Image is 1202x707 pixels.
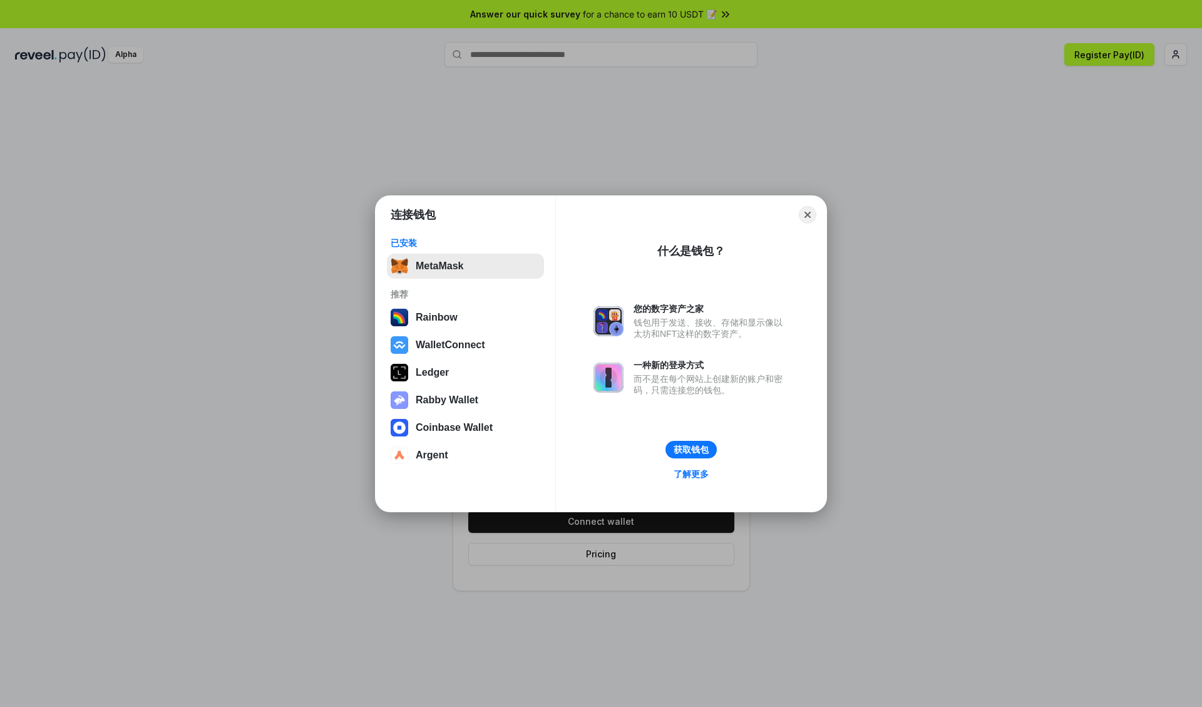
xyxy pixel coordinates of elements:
[674,444,709,455] div: 获取钱包
[391,257,408,275] img: svg+xml,%3Csvg%20fill%3D%22none%22%20height%3D%2233%22%20viewBox%3D%220%200%2035%2033%22%20width%...
[387,360,544,385] button: Ledger
[391,446,408,464] img: svg+xml,%3Csvg%20width%3D%2228%22%20height%3D%2228%22%20viewBox%3D%220%200%2028%2028%22%20fill%3D...
[391,309,408,326] img: svg+xml,%3Csvg%20width%3D%22120%22%20height%3D%22120%22%20viewBox%3D%220%200%20120%20120%22%20fil...
[391,419,408,436] img: svg+xml,%3Csvg%20width%3D%2228%22%20height%3D%2228%22%20viewBox%3D%220%200%2028%2028%22%20fill%3D...
[666,466,716,482] a: 了解更多
[634,303,789,314] div: 您的数字资产之家
[387,388,544,413] button: Rabby Wallet
[416,312,458,323] div: Rainbow
[387,333,544,358] button: WalletConnect
[634,373,789,396] div: 而不是在每个网站上创建新的账户和密码，只需连接您的钱包。
[657,244,725,259] div: 什么是钱包？
[799,206,816,224] button: Close
[387,305,544,330] button: Rainbow
[387,443,544,468] button: Argent
[391,336,408,354] img: svg+xml,%3Csvg%20width%3D%2228%22%20height%3D%2228%22%20viewBox%3D%220%200%2028%2028%22%20fill%3D...
[416,450,448,461] div: Argent
[665,441,717,458] button: 获取钱包
[391,364,408,381] img: svg+xml,%3Csvg%20xmlns%3D%22http%3A%2F%2Fwww.w3.org%2F2000%2Fsvg%22%20width%3D%2228%22%20height%3...
[391,207,436,222] h1: 连接钱包
[387,415,544,440] button: Coinbase Wallet
[416,395,478,406] div: Rabby Wallet
[634,317,789,339] div: 钱包用于发送、接收、存储和显示像以太坊和NFT这样的数字资产。
[416,422,493,433] div: Coinbase Wallet
[593,306,624,336] img: svg+xml,%3Csvg%20xmlns%3D%22http%3A%2F%2Fwww.w3.org%2F2000%2Fsvg%22%20fill%3D%22none%22%20viewBox...
[674,468,709,480] div: 了解更多
[416,339,485,351] div: WalletConnect
[391,289,540,300] div: 推荐
[416,367,449,378] div: Ledger
[634,359,789,371] div: 一种新的登录方式
[593,363,624,393] img: svg+xml,%3Csvg%20xmlns%3D%22http%3A%2F%2Fwww.w3.org%2F2000%2Fsvg%22%20fill%3D%22none%22%20viewBox...
[416,261,463,272] div: MetaMask
[387,254,544,279] button: MetaMask
[391,237,540,249] div: 已安装
[391,391,408,409] img: svg+xml,%3Csvg%20xmlns%3D%22http%3A%2F%2Fwww.w3.org%2F2000%2Fsvg%22%20fill%3D%22none%22%20viewBox...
